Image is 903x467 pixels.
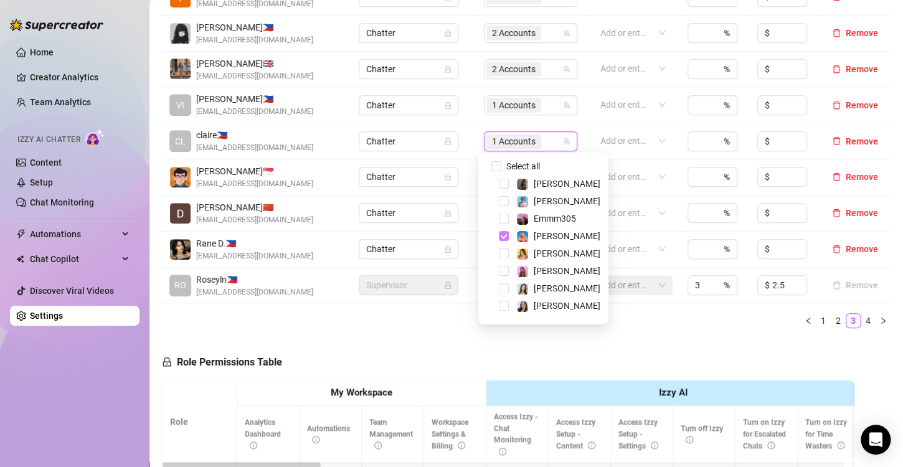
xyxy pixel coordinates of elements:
img: Emmm305 [517,214,528,225]
span: Chatter [366,60,451,78]
span: delete [832,65,841,73]
li: 4 [861,313,876,328]
span: right [879,317,887,324]
img: logo-BBDzfeDw.svg [10,19,103,31]
img: Ari [517,266,528,277]
img: Chat Copilot [16,255,24,263]
button: Remove [827,98,883,113]
span: Select tree node [499,179,509,189]
a: Team Analytics [30,97,91,107]
strong: My Workspace [331,387,392,398]
span: Select tree node [499,301,509,311]
button: left [801,313,816,328]
a: 3 [846,314,860,328]
span: Chatter [366,204,451,222]
span: [PERSON_NAME] 🇵🇭 [196,21,313,34]
span: 2 Accounts [486,26,541,40]
span: [PERSON_NAME] 🇨🇳 [196,200,313,214]
span: lock [444,138,451,145]
a: 4 [861,314,875,328]
button: Remove [827,278,883,293]
span: Select tree node [499,283,509,293]
li: 2 [831,313,846,328]
span: [EMAIL_ADDRESS][DOMAIN_NAME] [196,178,313,190]
img: Jocelyn [517,248,528,260]
span: team [563,138,570,145]
span: [PERSON_NAME] [534,196,600,206]
img: Sami [517,301,528,312]
span: [PERSON_NAME] [534,248,600,258]
span: Turn on Izzy for Time Wasters [805,418,847,450]
span: Access Izzy Setup - Settings [618,418,658,450]
span: Turn on Izzy for Escalated Chats [743,418,786,450]
span: Select tree node [499,248,509,258]
span: lock [444,245,451,253]
span: info-circle [499,448,506,455]
button: Remove [827,205,883,220]
span: Analytics Dashboard [245,418,281,450]
span: delete [832,29,841,37]
span: Select all [501,159,545,173]
span: Chatter [366,240,451,258]
strong: Izzy AI [659,387,688,398]
li: Next Page [876,313,891,328]
span: 1 Accounts [486,134,541,149]
span: [EMAIL_ADDRESS][DOMAIN_NAME] [196,142,313,154]
span: Select tree node [499,214,509,224]
a: Settings [30,311,63,321]
span: [EMAIL_ADDRESS][DOMAIN_NAME] [196,70,313,82]
span: [EMAIL_ADDRESS][DOMAIN_NAME] [196,106,313,118]
span: Select tree node [499,231,509,241]
span: Supervisor [366,276,451,295]
th: Role [163,380,237,463]
span: [EMAIL_ADDRESS][DOMAIN_NAME] [196,214,313,226]
span: CL [175,134,186,148]
span: Chatter [366,132,451,151]
span: RO [174,278,186,292]
a: Setup [30,177,53,187]
span: Team Management [369,418,413,450]
span: lock [162,357,172,367]
span: team [563,65,570,73]
li: Previous Page [801,313,816,328]
span: VI [176,98,184,112]
button: Remove [827,134,883,149]
span: [EMAIL_ADDRESS][DOMAIN_NAME] [196,286,313,298]
img: Vanessa [517,196,528,207]
span: info-circle [651,441,658,449]
img: Rane Degamo [170,239,191,260]
a: Chat Monitoring [30,197,94,207]
img: Brandy [517,179,528,190]
span: [PERSON_NAME] 🇸🇬 [196,164,313,178]
span: delete [832,172,841,181]
span: Remove [846,64,878,74]
span: [PERSON_NAME] [534,179,600,189]
span: 1 Accounts [486,98,541,113]
span: info-circle [767,441,775,449]
span: 1 Accounts [492,134,536,148]
span: Izzy AI Chatter [17,134,80,146]
span: Access Izzy Setup - Content [556,418,595,450]
a: Content [30,158,62,167]
span: info-circle [686,436,693,443]
span: team [563,101,570,109]
span: 2 Accounts [492,62,536,76]
span: info-circle [312,436,319,443]
span: info-circle [458,441,465,449]
span: [EMAIL_ADDRESS][DOMAIN_NAME] [196,34,313,46]
span: lock [444,209,451,217]
button: Remove [827,62,883,77]
span: lock [444,281,451,289]
span: [PERSON_NAME] [534,266,600,276]
span: delete [832,209,841,217]
span: lock [444,101,451,109]
span: Remove [846,100,878,110]
button: Remove [827,242,883,257]
span: Remove [846,172,878,182]
img: conan bez [170,167,191,187]
div: Open Intercom Messenger [861,425,891,455]
span: [PERSON_NAME] 🇬🇧 [196,57,313,70]
span: Remove [846,28,878,38]
span: claire 🇵🇭 [196,128,313,142]
img: Dane Elle [170,203,191,224]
